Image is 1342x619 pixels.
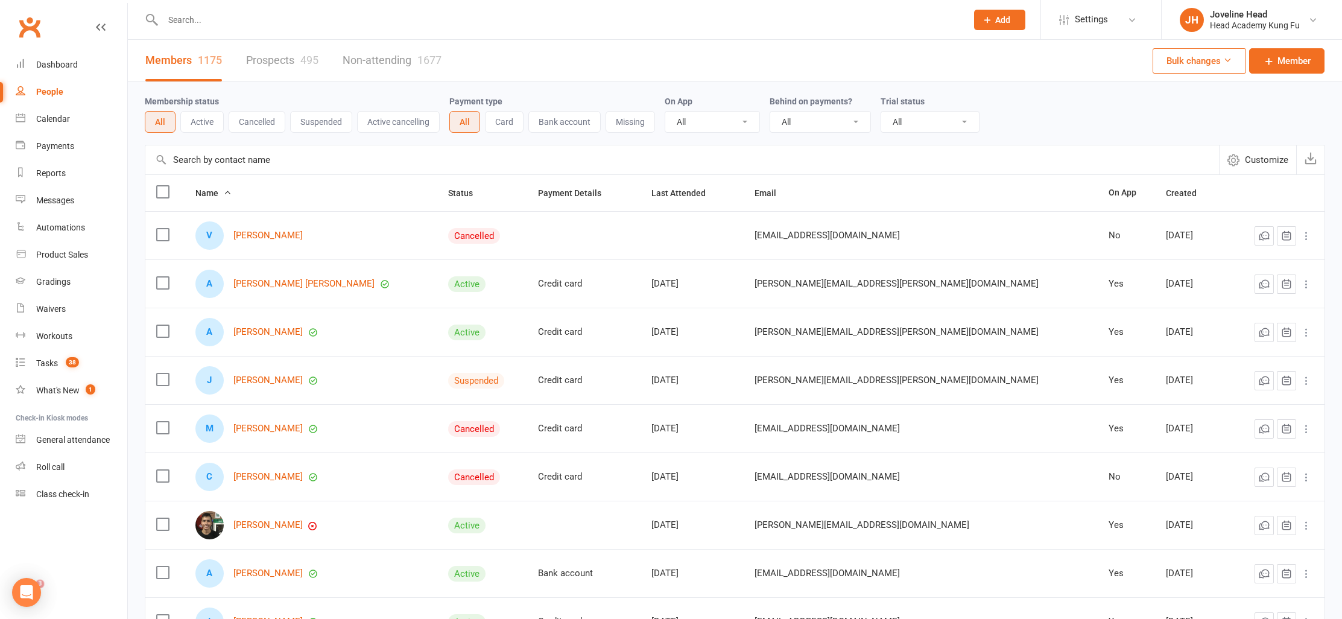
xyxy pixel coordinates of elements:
[36,250,88,259] div: Product Sales
[417,54,442,66] div: 1677
[195,559,224,588] div: A
[66,357,79,367] span: 38
[448,566,486,582] div: Active
[12,578,41,607] div: Open Intercom Messenger
[651,375,733,386] div: [DATE]
[16,241,127,268] a: Product Sales
[145,145,1219,174] input: Search by contact name
[229,111,285,133] button: Cancelled
[1109,520,1144,530] div: Yes
[651,424,733,434] div: [DATE]
[1210,20,1300,31] div: Head Academy Kung Fu
[16,350,127,377] a: Tasks 38
[1109,327,1144,337] div: Yes
[16,296,127,323] a: Waivers
[233,472,303,482] a: [PERSON_NAME]
[233,520,303,530] a: [PERSON_NAME]
[449,111,480,133] button: All
[1249,48,1325,74] a: Member
[448,228,500,244] div: Cancelled
[755,188,790,198] span: Email
[1166,230,1220,241] div: [DATE]
[755,186,790,200] button: Email
[145,97,219,106] label: Membership status
[36,304,66,314] div: Waivers
[1098,175,1155,211] th: On App
[233,568,303,579] a: [PERSON_NAME]
[651,568,733,579] div: [DATE]
[538,375,630,386] div: Credit card
[195,186,232,200] button: Name
[1210,9,1300,20] div: Joveline Head
[448,186,486,200] button: Status
[1166,375,1220,386] div: [DATE]
[36,386,80,395] div: What's New
[606,111,655,133] button: Missing
[198,54,222,66] div: 1175
[195,188,232,198] span: Name
[1109,375,1144,386] div: Yes
[538,472,630,482] div: Credit card
[246,40,318,81] a: Prospects495
[1219,145,1296,174] button: Customize
[770,97,852,106] label: Behind on payments?
[16,160,127,187] a: Reports
[195,318,224,346] div: A
[448,325,486,340] div: Active
[36,462,65,472] div: Roll call
[36,277,71,287] div: Gradings
[36,60,78,69] div: Dashboard
[14,12,45,42] a: Clubworx
[16,454,127,481] a: Roll call
[16,268,127,296] a: Gradings
[755,272,1039,295] span: [PERSON_NAME][EMAIL_ADDRESS][PERSON_NAME][DOMAIN_NAME]
[528,111,601,133] button: Bank account
[538,188,615,198] span: Payment Details
[145,40,222,81] a: Members1175
[448,421,500,437] div: Cancelled
[755,513,969,536] span: [PERSON_NAME][EMAIL_ADDRESS][DOMAIN_NAME]
[159,11,958,28] input: Search...
[343,40,442,81] a: Non-attending1677
[1166,186,1210,200] button: Created
[36,331,72,341] div: Workouts
[651,188,719,198] span: Last Attended
[1166,472,1220,482] div: [DATE]
[755,417,900,440] span: [EMAIL_ADDRESS][DOMAIN_NAME]
[16,481,127,508] a: Class kiosk mode
[36,168,66,178] div: Reports
[755,320,1039,343] span: [PERSON_NAME][EMAIL_ADDRESS][PERSON_NAME][DOMAIN_NAME]
[16,78,127,106] a: People
[1109,568,1144,579] div: Yes
[1166,424,1220,434] div: [DATE]
[538,186,615,200] button: Payment Details
[538,279,630,289] div: Credit card
[36,195,74,205] div: Messages
[16,133,127,160] a: Payments
[995,15,1010,25] span: Add
[881,97,925,106] label: Trial status
[538,568,630,579] div: Bank account
[1166,327,1220,337] div: [DATE]
[86,384,95,395] span: 1
[1075,6,1108,33] span: Settings
[1109,424,1144,434] div: Yes
[195,463,224,491] div: C
[651,279,733,289] div: [DATE]
[233,375,303,386] a: [PERSON_NAME]
[1166,520,1220,530] div: [DATE]
[1153,48,1246,74] button: Bulk changes
[651,472,733,482] div: [DATE]
[16,377,127,404] a: What's New1
[36,141,74,151] div: Payments
[448,188,486,198] span: Status
[538,424,630,434] div: Credit card
[16,51,127,78] a: Dashboard
[16,106,127,133] a: Calendar
[16,214,127,241] a: Automations
[36,358,58,368] div: Tasks
[300,54,318,66] div: 495
[755,224,900,247] span: [EMAIL_ADDRESS][DOMAIN_NAME]
[16,427,127,454] a: General attendance kiosk mode
[448,373,504,389] div: Suspended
